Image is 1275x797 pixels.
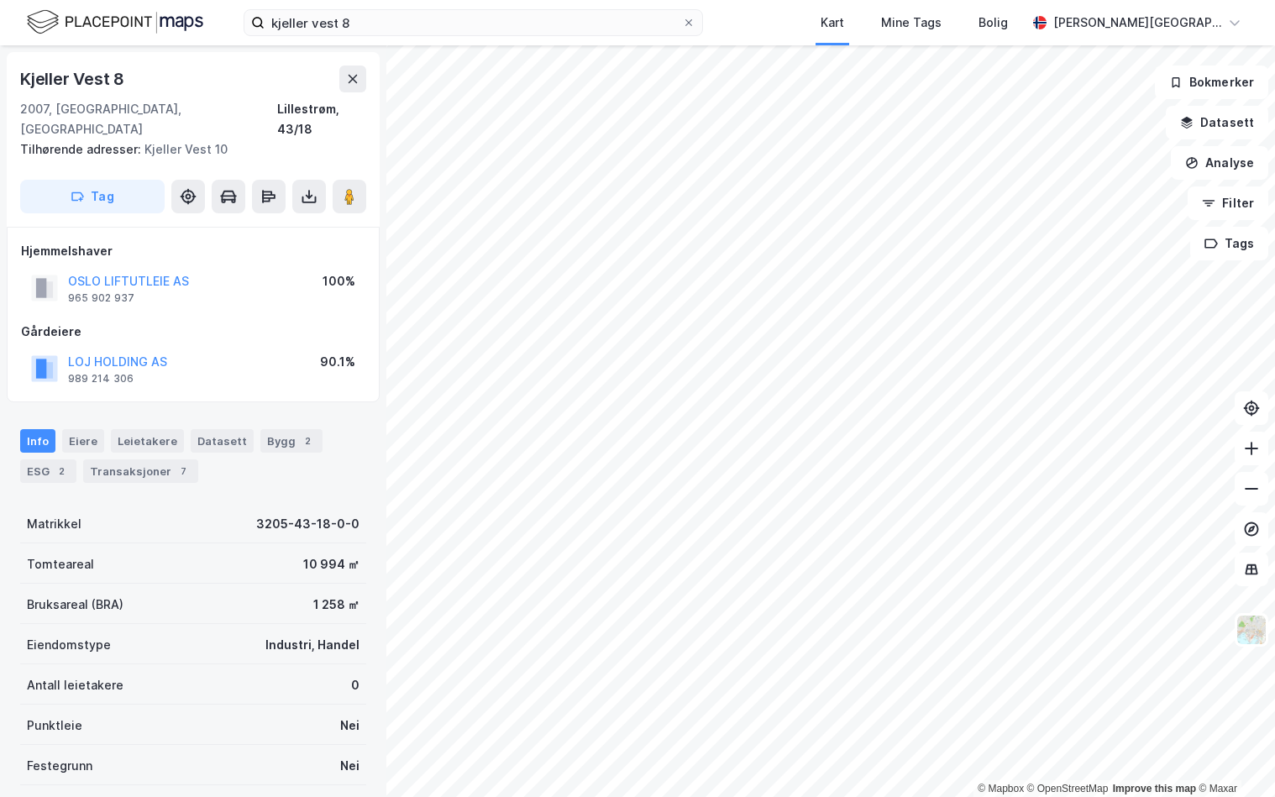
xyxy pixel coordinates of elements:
[978,783,1024,794] a: Mapbox
[351,675,359,695] div: 0
[277,99,366,139] div: Lillestrøm, 43/18
[1236,614,1267,646] img: Z
[175,463,192,480] div: 7
[27,635,111,655] div: Eiendomstype
[20,459,76,483] div: ESG
[256,514,359,534] div: 3205-43-18-0-0
[191,429,254,453] div: Datasett
[20,139,353,160] div: Kjeller Vest 10
[1166,106,1268,139] button: Datasett
[62,429,104,453] div: Eiere
[27,514,81,534] div: Matrikkel
[27,675,123,695] div: Antall leietakere
[265,635,359,655] div: Industri, Handel
[111,429,184,453] div: Leietakere
[1053,13,1221,33] div: [PERSON_NAME][GEOGRAPHIC_DATA]
[1191,716,1275,797] iframe: Chat Widget
[299,433,316,449] div: 2
[20,99,277,139] div: 2007, [GEOGRAPHIC_DATA], [GEOGRAPHIC_DATA]
[1190,227,1268,260] button: Tags
[1191,716,1275,797] div: Kontrollprogram for chat
[20,180,165,213] button: Tag
[27,8,203,37] img: logo.f888ab2527a4732fd821a326f86c7f29.svg
[83,459,198,483] div: Transaksjoner
[20,66,128,92] div: Kjeller Vest 8
[265,10,682,35] input: Søk på adresse, matrikkel, gårdeiere, leietakere eller personer
[68,291,134,305] div: 965 902 937
[68,372,134,385] div: 989 214 306
[821,13,844,33] div: Kart
[313,595,359,615] div: 1 258 ㎡
[260,429,323,453] div: Bygg
[1171,146,1268,180] button: Analyse
[323,271,355,291] div: 100%
[53,463,70,480] div: 2
[1155,66,1268,99] button: Bokmerker
[27,756,92,776] div: Festegrunn
[340,716,359,736] div: Nei
[1113,783,1196,794] a: Improve this map
[21,241,365,261] div: Hjemmelshaver
[303,554,359,574] div: 10 994 ㎡
[21,322,365,342] div: Gårdeiere
[979,13,1008,33] div: Bolig
[27,595,123,615] div: Bruksareal (BRA)
[20,429,55,453] div: Info
[881,13,942,33] div: Mine Tags
[20,142,144,156] span: Tilhørende adresser:
[1027,783,1109,794] a: OpenStreetMap
[340,756,359,776] div: Nei
[27,554,94,574] div: Tomteareal
[1188,186,1268,220] button: Filter
[320,352,355,372] div: 90.1%
[27,716,82,736] div: Punktleie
